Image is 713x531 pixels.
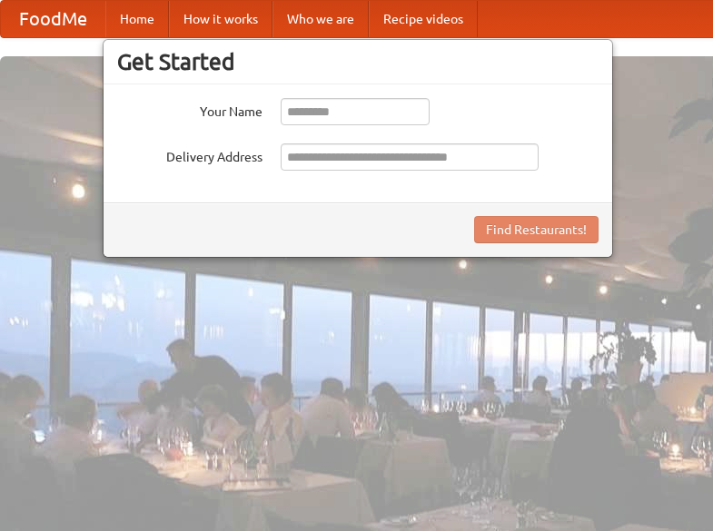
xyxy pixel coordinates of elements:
[1,1,105,37] a: FoodMe
[474,216,599,243] button: Find Restaurants!
[169,1,272,37] a: How it works
[105,1,169,37] a: Home
[117,48,599,75] h3: Get Started
[369,1,478,37] a: Recipe videos
[117,143,262,166] label: Delivery Address
[272,1,369,37] a: Who we are
[117,98,262,121] label: Your Name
